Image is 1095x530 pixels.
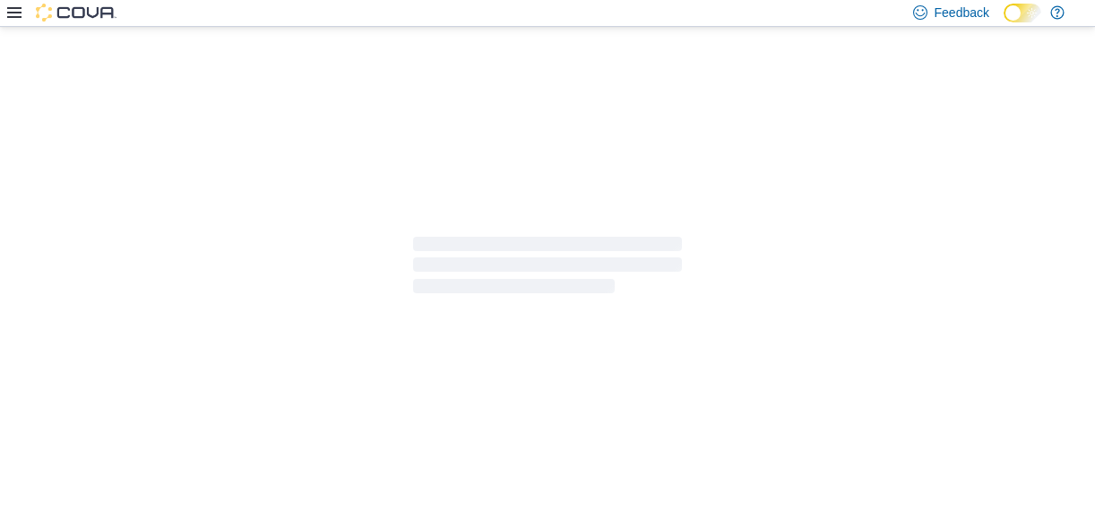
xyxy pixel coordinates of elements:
img: Cova [36,4,116,22]
span: Feedback [935,4,989,22]
span: Dark Mode [1004,22,1004,23]
span: Loading [413,240,682,298]
input: Dark Mode [1004,4,1041,22]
